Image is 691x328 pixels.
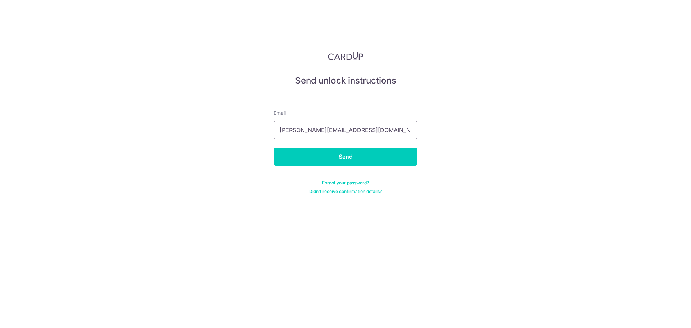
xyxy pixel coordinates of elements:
[274,110,286,116] span: translation missing: en.devise.label.Email
[274,121,417,139] input: Enter your Email
[274,75,417,86] h5: Send unlock instructions
[322,180,369,186] a: Forgot your password?
[274,148,417,166] input: Send
[328,52,363,60] img: CardUp Logo
[309,189,382,194] a: Didn't receive confirmation details?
